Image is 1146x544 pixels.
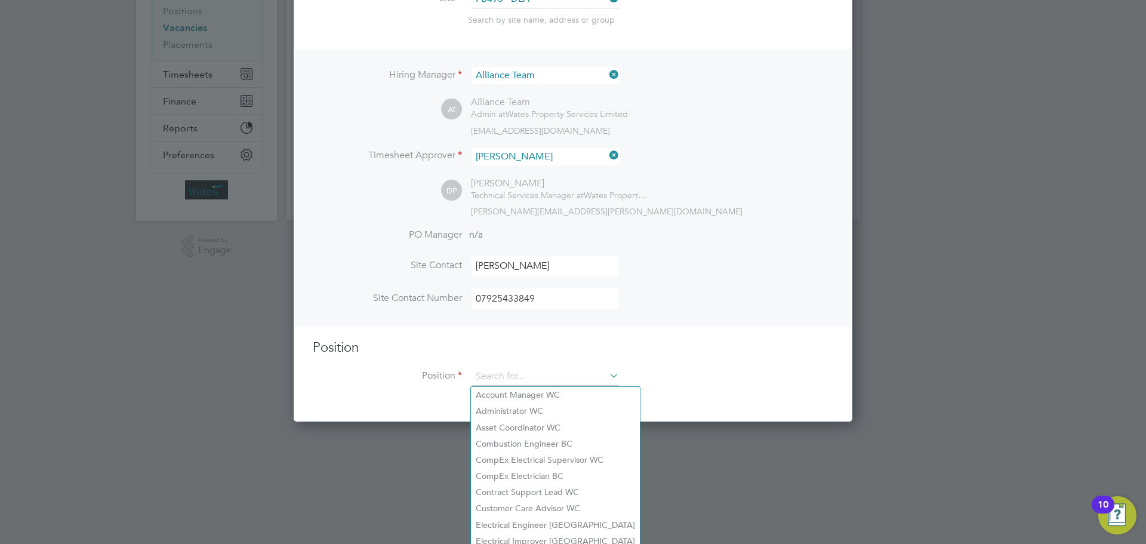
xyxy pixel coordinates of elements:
[313,149,462,162] label: Timesheet Approver
[472,368,619,386] input: Search for...
[468,14,615,25] span: Search by site name, address or group
[1098,496,1136,534] button: Open Resource Center, 10 new notifications
[471,109,628,119] div: Wates Property Services Limited
[313,229,462,241] label: PO Manager
[471,500,640,517] li: Customer Care Advisor WC
[472,67,619,84] input: Search for...
[471,452,640,468] li: CompEx Electrical Supervisor WC
[313,259,462,272] label: Site Contact
[471,206,743,217] span: [PERSON_NAME][EMAIL_ADDRESS][PERSON_NAME][DOMAIN_NAME]
[313,292,462,305] label: Site Contact Number
[471,96,628,109] div: Alliance Team
[471,177,650,190] div: [PERSON_NAME]
[313,339,833,356] h3: Position
[471,125,610,136] span: [EMAIL_ADDRESS][DOMAIN_NAME]
[441,99,462,120] span: AT
[471,387,640,403] li: Account Manager WC
[441,180,462,201] span: DP
[469,229,483,241] span: n/a
[471,109,506,119] span: Admin at
[471,517,640,533] li: Electrical Engineer [GEOGRAPHIC_DATA]
[471,190,650,201] div: Wates Property Services Limited
[471,436,640,452] li: Combustion Engineer BC
[471,420,640,436] li: Asset Coordinator WC
[472,148,619,165] input: Search for...
[1098,505,1108,520] div: 10
[471,468,640,484] li: CompEx Electrician BC
[471,484,640,500] li: Contract Support Lead WC
[313,69,462,81] label: Hiring Manager
[471,403,640,419] li: Administrator WC
[313,370,462,382] label: Position
[471,190,584,201] span: Technical Services Manager at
